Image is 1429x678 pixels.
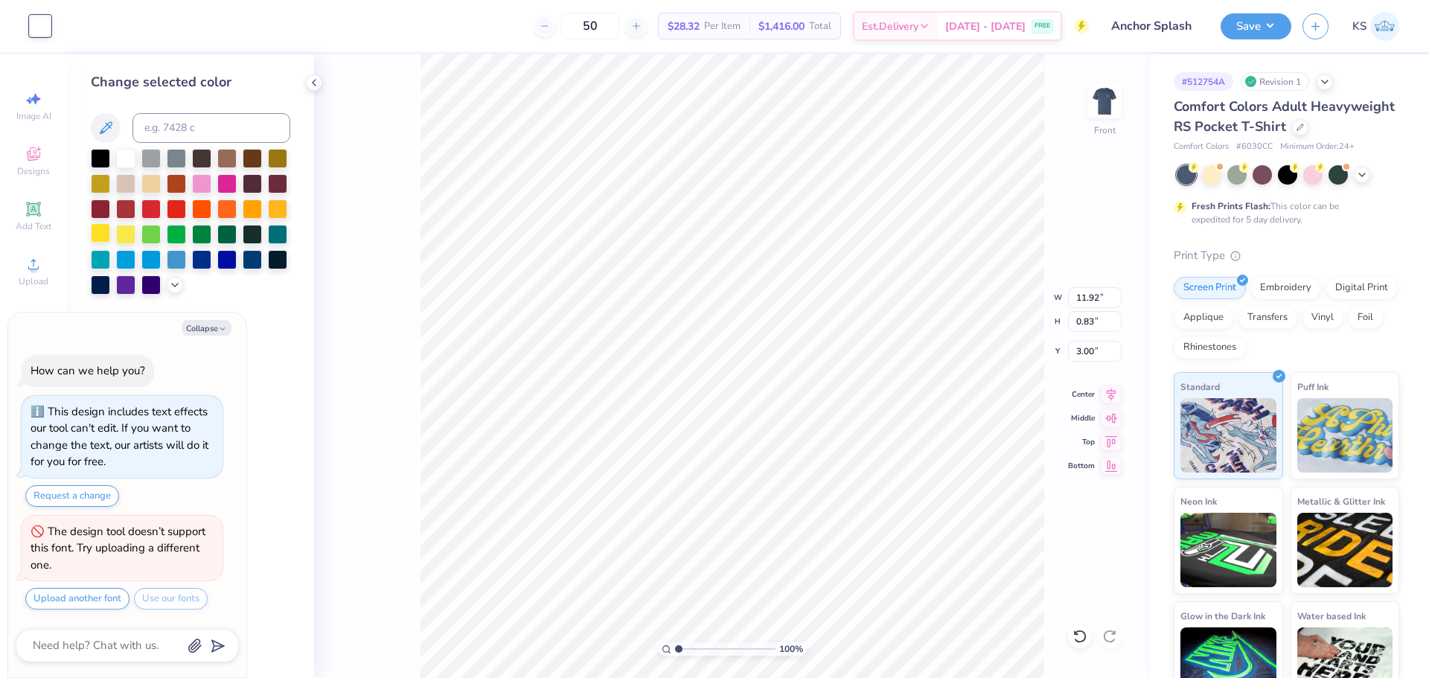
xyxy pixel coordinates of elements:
[17,165,50,177] span: Designs
[91,72,290,92] div: Change selected color
[945,19,1026,34] span: [DATE] - [DATE]
[1174,141,1229,153] span: Comfort Colors
[25,485,119,507] button: Request a change
[1174,97,1395,135] span: Comfort Colors Adult Heavyweight RS Pocket T-Shirt
[1090,86,1119,116] img: Front
[1352,18,1366,35] span: KS
[25,588,130,610] button: Upload another font
[1174,277,1246,299] div: Screen Print
[1297,493,1385,509] span: Metallic & Glitter Ink
[1250,277,1321,299] div: Embroidery
[1297,398,1393,473] img: Puff Ink
[182,320,231,336] button: Collapse
[1068,437,1095,447] span: Top
[16,220,51,232] span: Add Text
[31,404,208,470] div: This design includes text effects our tool can't edit. If you want to change the text, our artist...
[1174,247,1399,264] div: Print Type
[1297,379,1329,394] span: Puff Ink
[1302,307,1343,329] div: Vinyl
[1174,72,1233,91] div: # 512754A
[704,19,741,34] span: Per Item
[31,524,205,572] div: The design tool doesn’t support this font. Try uploading a different one.
[19,275,48,287] span: Upload
[1035,21,1050,31] span: FREE
[1068,461,1095,471] span: Bottom
[16,110,51,122] span: Image AI
[862,19,918,34] span: Est. Delivery
[1326,277,1398,299] div: Digital Print
[1352,12,1399,41] a: KS
[1221,13,1291,39] button: Save
[1297,608,1366,624] span: Water based Ink
[809,19,831,34] span: Total
[1180,379,1220,394] span: Standard
[1094,124,1116,137] div: Front
[1180,493,1217,509] span: Neon Ink
[779,642,803,656] span: 100 %
[1068,413,1095,423] span: Middle
[1192,200,1270,212] strong: Fresh Prints Flash:
[132,113,290,143] input: e.g. 7428 c
[1280,141,1355,153] span: Minimum Order: 24 +
[1238,307,1297,329] div: Transfers
[1174,336,1246,359] div: Rhinestones
[1100,11,1209,41] input: Untitled Design
[561,13,619,39] input: – –
[1297,513,1393,587] img: Metallic & Glitter Ink
[31,363,145,378] div: How can we help you?
[1180,608,1265,624] span: Glow in the Dark Ink
[1180,398,1276,473] img: Standard
[1348,307,1383,329] div: Foil
[1370,12,1399,41] img: Kath Sales
[758,19,805,34] span: $1,416.00
[1068,389,1095,400] span: Center
[1180,513,1276,587] img: Neon Ink
[1174,307,1233,329] div: Applique
[1192,199,1375,226] div: This color can be expedited for 5 day delivery.
[1241,72,1309,91] div: Revision 1
[1236,141,1273,153] span: # 6030CC
[668,19,700,34] span: $28.32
